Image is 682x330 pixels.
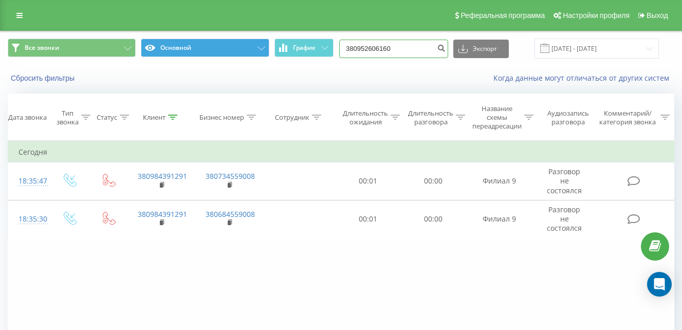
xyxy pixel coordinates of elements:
span: Настройки профиля [563,11,630,20]
td: Сегодня [8,142,674,162]
span: График [293,44,316,51]
div: Сотрудник [275,113,309,122]
button: Экспорт [453,40,509,58]
a: Когда данные могут отличаться от других систем [493,73,674,83]
div: Клиент [143,113,165,122]
button: Все звонки [8,39,136,57]
div: Тип звонка [57,109,79,126]
button: Основной [141,39,269,57]
td: Филиал 9 [466,162,533,200]
span: Выход [647,11,668,20]
div: Длительность ожидания [343,109,388,126]
div: Статус [97,113,117,122]
td: 00:01 [336,162,401,200]
a: 380684559008 [206,209,255,219]
span: Реферальная программа [460,11,545,20]
button: График [274,39,334,57]
a: 380984391291 [138,171,187,181]
div: Аудиозапись разговора [543,109,594,126]
div: Название схемы переадресации [472,104,522,131]
td: 00:00 [401,162,466,200]
div: Длительность разговора [408,109,453,126]
div: 18:35:47 [19,171,39,191]
span: Разговор не состоялся [547,167,582,195]
div: Бизнес номер [199,113,244,122]
div: Дата звонка [8,113,47,122]
div: Open Intercom Messenger [647,272,672,297]
a: 380984391291 [138,209,187,219]
td: 00:00 [401,200,466,238]
div: Комментарий/категория звонка [598,109,658,126]
td: Филиал 9 [466,200,533,238]
button: Сбросить фильтры [8,74,80,83]
div: 18:35:30 [19,209,39,229]
a: 380734559008 [206,171,255,181]
input: Поиск по номеру [339,40,448,58]
span: Разговор не состоялся [547,205,582,233]
td: 00:01 [336,200,401,238]
span: Все звонки [25,44,59,52]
